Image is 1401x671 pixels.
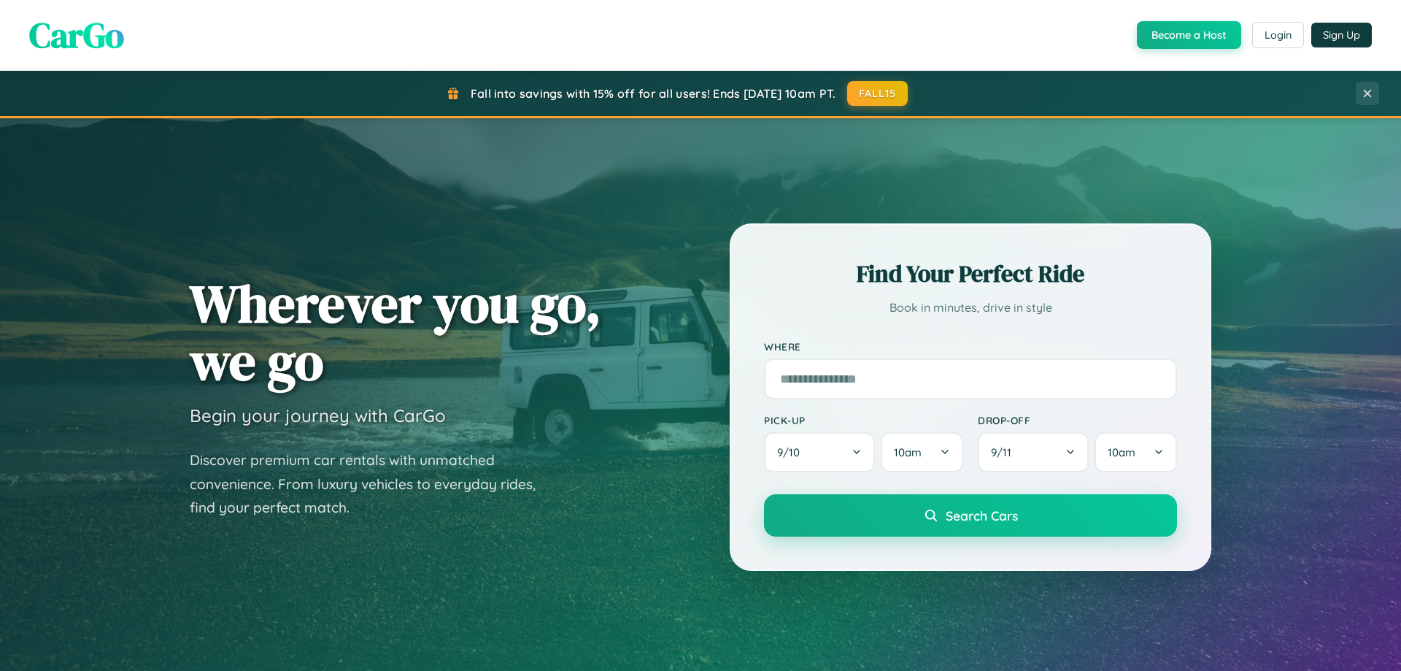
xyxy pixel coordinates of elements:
[1108,445,1135,459] span: 10am
[1252,22,1304,48] button: Login
[1311,23,1372,47] button: Sign Up
[978,414,1177,426] label: Drop-off
[764,258,1177,290] h2: Find Your Perfect Ride
[190,275,601,390] h1: Wherever you go, we go
[881,432,963,472] button: 10am
[1137,21,1241,49] button: Become a Host
[777,445,807,459] span: 9 / 10
[1095,432,1177,472] button: 10am
[29,11,124,59] span: CarGo
[764,297,1177,318] p: Book in minutes, drive in style
[190,404,446,426] h3: Begin your journey with CarGo
[190,448,555,520] p: Discover premium car rentals with unmatched convenience. From luxury vehicles to everyday rides, ...
[894,445,922,459] span: 10am
[978,432,1089,472] button: 9/11
[991,445,1019,459] span: 9 / 11
[471,86,836,101] span: Fall into savings with 15% off for all users! Ends [DATE] 10am PT.
[764,414,963,426] label: Pick-up
[764,494,1177,537] button: Search Cars
[847,81,908,106] button: FALL15
[764,432,875,472] button: 9/10
[764,340,1177,353] label: Where
[946,507,1018,524] span: Search Cars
